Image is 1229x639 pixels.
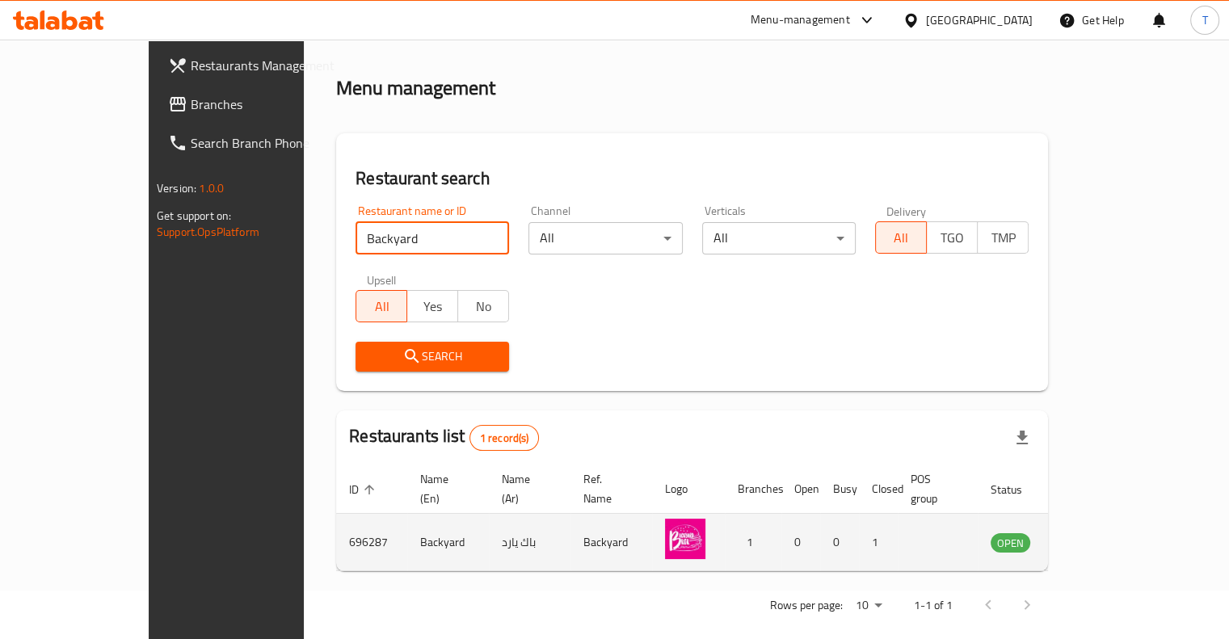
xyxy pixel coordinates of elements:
[991,534,1030,553] span: OPEN
[1202,11,1207,29] span: T
[489,514,570,571] td: باك يارد
[157,205,231,226] span: Get support on:
[349,424,539,451] h2: Restaurants list
[911,469,958,508] span: POS group
[820,465,859,514] th: Busy
[849,594,888,618] div: Rows per page:
[977,221,1029,254] button: TMP
[368,347,496,367] span: Search
[155,124,354,162] a: Search Branch Phone
[191,95,341,114] span: Branches
[933,226,971,250] span: TGO
[702,222,856,254] div: All
[407,514,489,571] td: Backyard
[336,514,407,571] td: 696287
[725,514,781,571] td: 1
[457,290,509,322] button: No
[926,221,978,254] button: TGO
[570,514,652,571] td: Backyard
[414,295,452,318] span: Yes
[470,431,539,446] span: 1 record(s)
[356,166,1029,191] h2: Restaurant search
[984,226,1022,250] span: TMP
[406,290,458,322] button: Yes
[336,75,495,101] h2: Menu management
[914,595,953,616] p: 1-1 of 1
[770,595,843,616] p: Rows per page:
[363,295,401,318] span: All
[725,465,781,514] th: Branches
[406,23,514,43] span: Menu management
[356,342,509,372] button: Search
[991,480,1043,499] span: Status
[751,11,850,30] div: Menu-management
[157,178,196,199] span: Version:
[859,514,898,571] td: 1
[781,514,820,571] td: 0
[502,469,551,508] span: Name (Ar)
[781,465,820,514] th: Open
[583,469,633,508] span: Ref. Name
[356,290,407,322] button: All
[394,23,400,43] li: /
[356,222,509,254] input: Search for restaurant name or ID..
[875,221,927,254] button: All
[420,469,469,508] span: Name (En)
[367,274,397,285] label: Upsell
[926,11,1033,29] div: [GEOGRAPHIC_DATA]
[349,480,380,499] span: ID
[191,56,341,75] span: Restaurants Management
[882,226,920,250] span: All
[465,295,503,318] span: No
[991,533,1030,553] div: OPEN
[859,465,898,514] th: Closed
[886,205,927,217] label: Delivery
[336,23,388,43] a: Home
[528,222,682,254] div: All
[155,85,354,124] a: Branches
[199,178,224,199] span: 1.0.0
[336,465,1118,571] table: enhanced table
[1003,418,1042,457] div: Export file
[191,133,341,153] span: Search Branch Phone
[665,519,705,559] img: Backyard
[820,514,859,571] td: 0
[155,46,354,85] a: Restaurants Management
[157,221,259,242] a: Support.OpsPlatform
[652,465,725,514] th: Logo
